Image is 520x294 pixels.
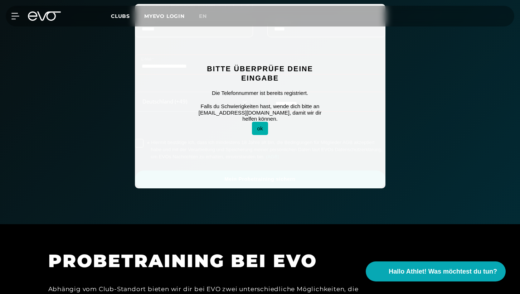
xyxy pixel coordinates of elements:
a: MYEVO LOGIN [144,13,185,19]
h2: Bitte überprüfe deine Eingabe [198,64,323,83]
button: Hallo Athlet! Was möchtest du tun? [366,261,506,281]
a: en [199,12,215,20]
h1: PROBETRAINING BEI EVO [48,249,370,273]
p: Falls du Schwierigkeiten hast, wende dich bitte an [EMAIL_ADDRESS][DOMAIN_NAME], damit wir dir he... [198,103,323,122]
button: ok [252,122,268,135]
span: Clubs [111,13,130,19]
span: Hallo Athlet! Was möchtest du tun? [389,267,497,276]
p: Die Telefonnummer ist bereits registriert. [198,90,323,96]
span: en [199,13,207,19]
a: Clubs [111,13,144,19]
